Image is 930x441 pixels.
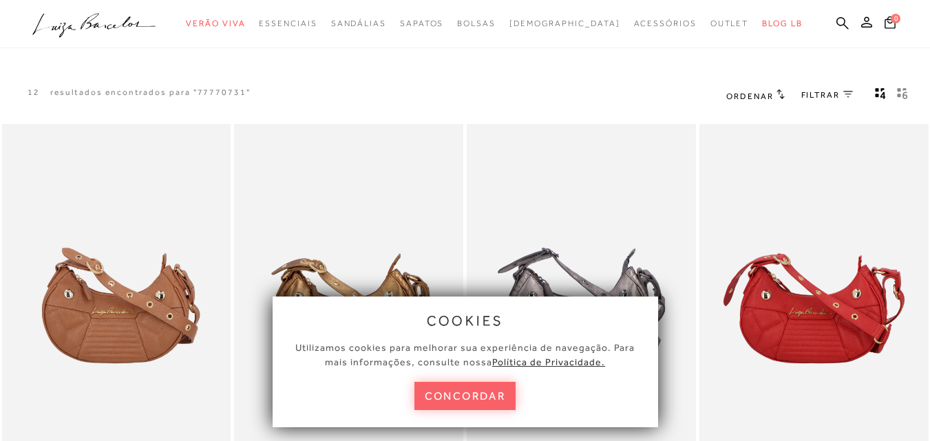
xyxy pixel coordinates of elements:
[331,11,386,36] a: categoryNavScreenReaderText
[880,15,900,34] button: 0
[762,19,802,28] span: BLOG LB
[509,19,620,28] span: [DEMOGRAPHIC_DATA]
[492,356,605,367] a: Política de Privacidade.
[28,87,40,98] p: 12
[893,87,912,105] button: gridText6Desc
[331,19,386,28] span: Sandálias
[50,87,251,98] : resultados encontrados para "77770731"
[710,19,749,28] span: Outlet
[400,19,443,28] span: Sapatos
[710,11,749,36] a: categoryNavScreenReaderText
[726,92,773,101] span: Ordenar
[634,19,697,28] span: Acessórios
[801,89,840,101] span: FILTRAR
[762,11,802,36] a: BLOG LB
[509,11,620,36] a: noSubCategoriesText
[871,87,890,105] button: Mostrar 4 produtos por linha
[634,11,697,36] a: categoryNavScreenReaderText
[400,11,443,36] a: categoryNavScreenReaderText
[259,11,317,36] a: categoryNavScreenReaderText
[259,19,317,28] span: Essenciais
[295,342,635,367] span: Utilizamos cookies para melhorar sua experiência de navegação. Para mais informações, consulte nossa
[414,382,516,410] button: concordar
[186,11,245,36] a: categoryNavScreenReaderText
[457,19,496,28] span: Bolsas
[457,11,496,36] a: categoryNavScreenReaderText
[186,19,245,28] span: Verão Viva
[427,313,504,328] span: cookies
[891,14,900,23] span: 0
